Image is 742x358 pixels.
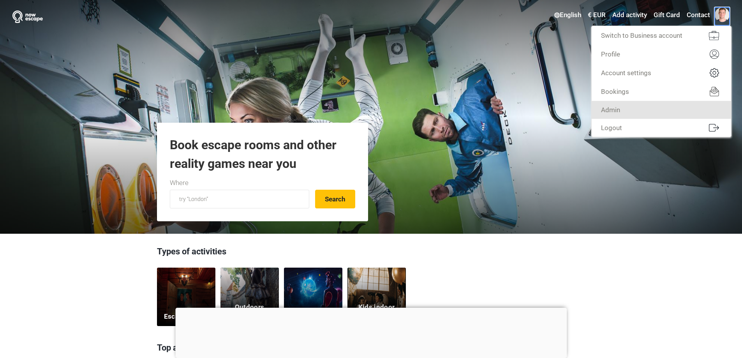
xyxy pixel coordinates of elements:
a: Profile [592,45,731,63]
img: Account settings [710,68,719,78]
a: Account settings [592,63,731,82]
a: Gift Card [652,8,682,22]
h5: Escape rooms [164,312,208,321]
a: Outdoors experiences [220,268,279,326]
a: Bookings [592,82,731,101]
a: Admin [592,101,731,119]
a: Logout [592,119,731,137]
iframe: Advertisement [175,308,567,356]
a: Add activity [610,8,649,22]
label: Where [170,178,189,188]
a: Kids indoor playrooms [347,268,406,326]
a: Switch to Business account [592,26,731,45]
a: Action games [284,268,342,326]
h3: Types of activities [157,245,585,262]
img: Nowescape logo [12,11,43,23]
a: € EUR [586,8,608,22]
img: English [554,12,560,18]
h5: Kids indoor playrooms [352,303,401,321]
h5: Outdoors experiences [225,303,274,321]
a: Contact [685,8,712,22]
input: try “London” [170,190,309,208]
a: English [552,8,583,22]
h3: Top activities in [GEOGRAPHIC_DATA] [157,338,585,358]
h1: Book escape rooms and other reality games near you [170,136,355,173]
a: Escape rooms [157,268,215,326]
button: Search [315,190,355,208]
